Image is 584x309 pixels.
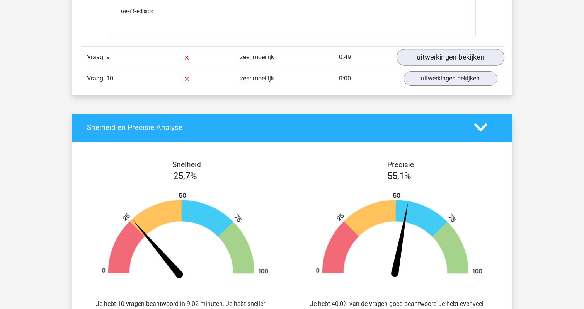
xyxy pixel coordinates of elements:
a: uitwerkingen bekijken [404,71,497,86]
span: 9 [106,53,110,61]
span: 10 [106,75,113,82]
span: Vraag [87,74,106,83]
span: 25,7% [173,171,197,181]
img: 55.29014c7fce35.png [304,192,495,281]
h4: Snelheid [87,160,286,169]
img: 26.668ae8ebfab1.png [90,192,281,281]
span: Geef feedback [121,9,153,14]
span: zeer moeilijk [240,53,274,61]
h4: Snelheid en Precisie Analyse [87,123,462,132]
span: 0:00 [339,75,351,82]
span: Vraag [87,53,106,62]
a: uitwerkingen bekijken [396,49,504,66]
span: 55,1% [387,171,411,181]
span: 0:49 [339,53,351,61]
h4: Precisie [301,160,501,169]
span: zeer moeilijk [240,75,274,82]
